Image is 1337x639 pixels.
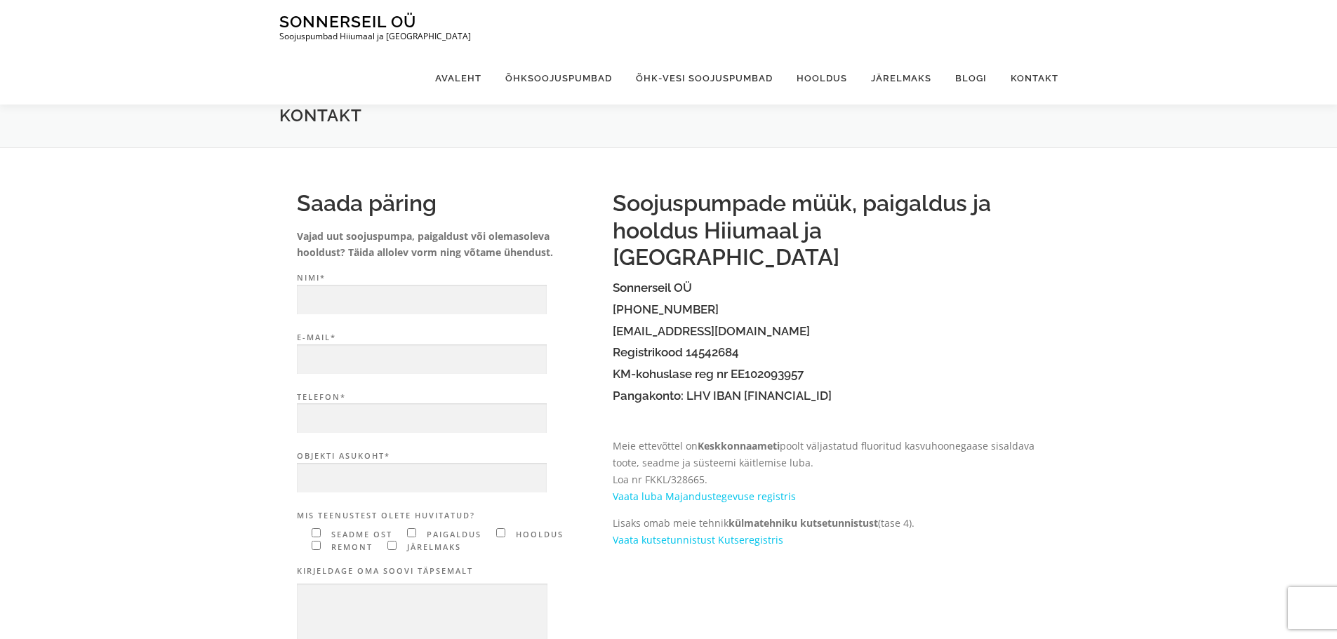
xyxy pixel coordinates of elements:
[328,542,373,552] span: remont
[279,12,416,31] a: Sonnerseil OÜ
[613,368,1041,381] h4: KM-kohuslase reg nr EE102093957
[279,32,471,41] p: Soojuspumbad Hiiumaal ja [GEOGRAPHIC_DATA]
[613,389,1041,403] h4: Pangakonto: LHV IBAN [FINANCIAL_ID]
[859,52,943,105] a: Järelmaks
[404,542,461,552] span: järelmaks
[297,403,547,433] input: Telefon*
[512,529,564,539] span: hooldus
[297,285,547,315] input: Nimi*
[297,331,599,375] label: E-mail*
[613,346,1041,359] h4: Registrikood 14542684
[613,533,783,546] a: Vaata kutsetunnistust Kutseregistris
[279,105,1058,126] h1: Kontakt
[613,303,1041,316] h4: [PHONE_NUMBER]
[297,463,547,493] input: Objekti asukoht*
[297,509,599,523] label: Mis teenustest olete huvitatud?
[328,529,392,539] span: seadme ost
[729,516,878,530] strong: külmatehniku kutsetunnistust
[613,438,1041,504] p: Meie ettevõttel on poolt väljastatud fluoritud kasvuhoonegaase sisaldava toote, seadme ja süsteem...
[943,52,999,105] a: Blogi
[297,271,599,315] label: Nimi*
[297,229,553,260] strong: Vajad uut soojuspumpa, paigaldust või olemasoleva hooldust? Täida allolev vorm ning võtame ühendust.
[613,515,1041,549] p: Lisaks omab meie tehnik (tase 4).
[613,190,1041,271] h2: Soojuspumpade müük, paigaldus ja hooldus Hiiumaal ja [GEOGRAPHIC_DATA]
[297,565,599,578] label: Kirjeldage oma soovi täpsemalt
[624,52,785,105] a: Õhk-vesi soojuspumbad
[297,190,599,217] h2: Saada päring
[613,324,810,338] a: [EMAIL_ADDRESS][DOMAIN_NAME]
[785,52,859,105] a: Hooldus
[423,52,493,105] a: Avaleht
[698,439,780,452] strong: Keskkonnaameti
[493,52,624,105] a: Õhksoojuspumbad
[423,529,481,539] span: paigaldus
[999,52,1058,105] a: Kontakt
[297,391,599,434] label: Telefon*
[297,450,599,493] label: Objekti asukoht*
[297,344,547,375] input: E-mail*
[613,281,1041,295] h4: Sonnerseil OÜ
[613,490,796,503] a: Vaata luba Majandustegevuse registris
